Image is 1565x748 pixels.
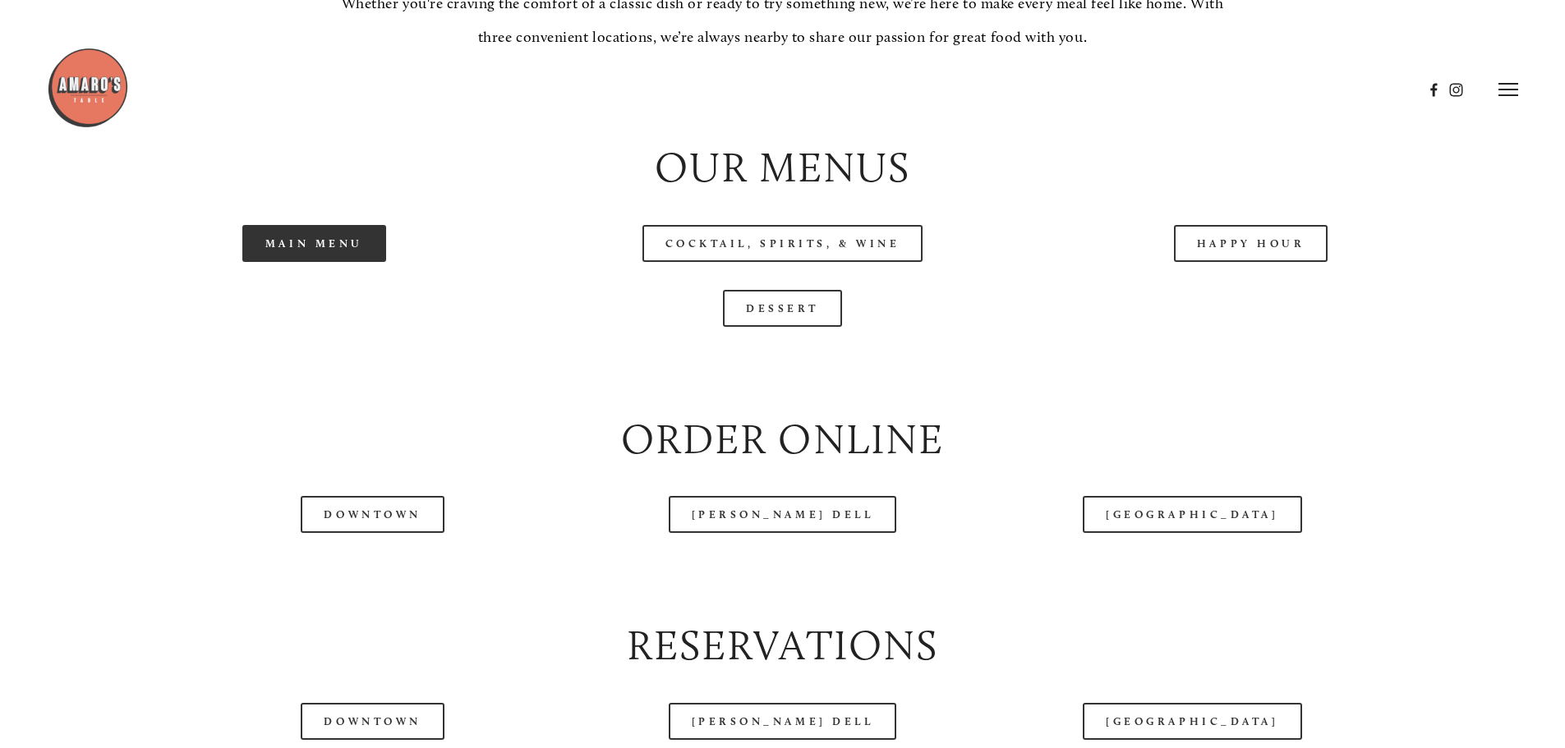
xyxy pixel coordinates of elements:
h2: Reservations [94,617,1471,675]
a: Downtown [301,703,444,740]
a: [PERSON_NAME] Dell [669,496,897,533]
a: Downtown [301,496,444,533]
a: Cocktail, Spirits, & Wine [642,225,923,262]
a: [GEOGRAPHIC_DATA] [1083,703,1301,740]
a: Main Menu [242,225,386,262]
h2: Order Online [94,411,1471,469]
a: Dessert [723,290,842,327]
a: [PERSON_NAME] Dell [669,703,897,740]
a: Happy Hour [1174,225,1328,262]
a: [GEOGRAPHIC_DATA] [1083,496,1301,533]
img: Amaro's Table [47,47,129,129]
